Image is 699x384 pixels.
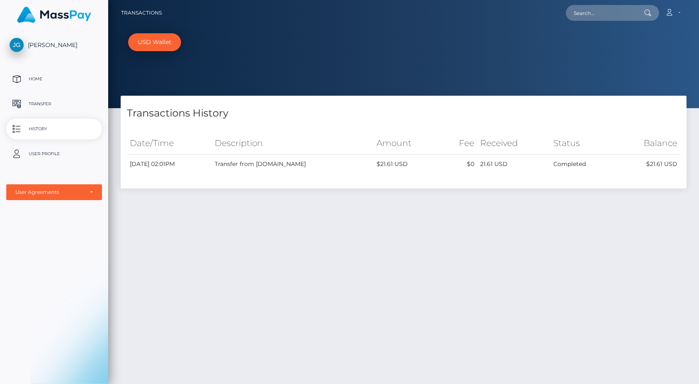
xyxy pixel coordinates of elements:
[550,132,615,155] th: Status
[17,7,91,23] img: MassPay
[614,155,680,174] td: $21.61 USD
[10,148,99,160] p: User Profile
[374,132,442,155] th: Amount
[614,132,680,155] th: Balance
[121,4,162,22] a: Transactions
[128,33,181,51] a: USD Wallet
[10,123,99,135] p: History
[477,155,550,174] td: 21.61 USD
[15,189,84,196] div: User Agreements
[127,106,680,121] h4: Transactions History
[127,155,212,174] td: [DATE] 02:01PM
[10,73,99,85] p: Home
[6,119,102,139] a: History
[6,41,102,49] span: [PERSON_NAME]
[10,98,99,110] p: Transfer
[442,155,477,174] td: $0
[212,155,374,174] td: Transfer from [DOMAIN_NAME]
[566,5,644,21] input: Search...
[6,184,102,200] button: User Agreements
[374,155,442,174] td: $21.61 USD
[6,144,102,164] a: User Profile
[442,132,477,155] th: Fee
[477,132,550,155] th: Received
[212,132,374,155] th: Description
[6,69,102,89] a: Home
[127,132,212,155] th: Date/Time
[6,94,102,114] a: Transfer
[550,155,615,174] td: Completed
